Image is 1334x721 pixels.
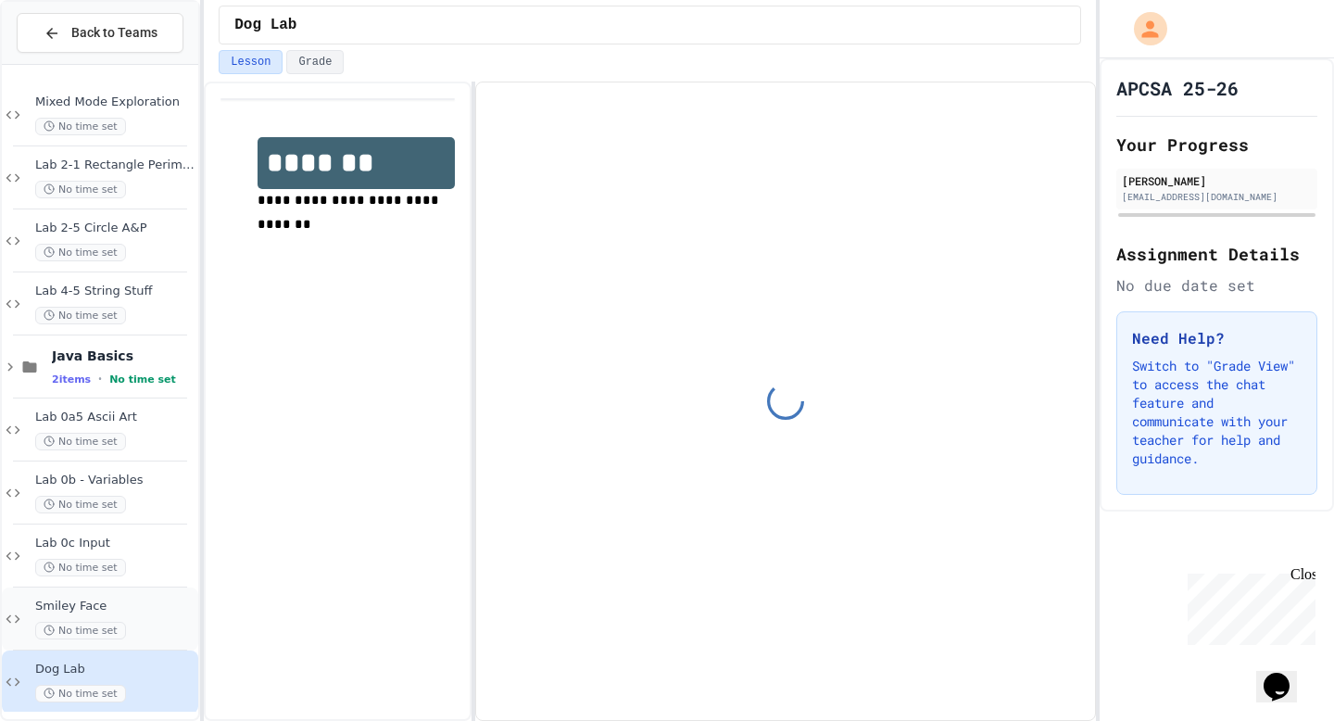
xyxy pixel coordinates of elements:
span: Dog Lab [234,14,296,36]
span: No time set [35,496,126,513]
span: No time set [35,307,126,324]
h1: APCSA 25-26 [1116,75,1239,101]
span: Dog Lab [35,662,195,677]
span: No time set [35,244,126,261]
span: No time set [35,433,126,450]
iframe: chat widget [1180,566,1315,645]
span: No time set [35,559,126,576]
span: Smiley Face [35,599,195,614]
h2: Your Progress [1116,132,1317,158]
span: Lab 2-1 Rectangle Perimeter [35,158,195,173]
span: Lab 2-5 Circle A&P [35,221,195,236]
p: Switch to "Grade View" to access the chat feature and communicate with your teacher for help and ... [1132,357,1302,468]
span: No time set [109,373,176,386]
div: [EMAIL_ADDRESS][DOMAIN_NAME] [1122,190,1312,204]
span: No time set [35,118,126,135]
button: Lesson [219,50,283,74]
span: • [98,372,102,386]
span: 2 items [52,373,91,386]
div: No due date set [1116,274,1317,297]
span: Lab 0a5 Ascii Art [35,410,195,425]
span: No time set [35,181,126,198]
button: Back to Teams [17,13,183,53]
button: Grade [286,50,344,74]
span: Java Basics [52,348,195,364]
div: Chat with us now!Close [7,7,128,118]
h3: Need Help? [1132,327,1302,349]
span: No time set [35,622,126,639]
h2: Assignment Details [1116,241,1317,267]
span: Lab 0b - Variables [35,473,195,488]
span: Lab 4-5 String Stuff [35,284,195,299]
span: Mixed Mode Exploration [35,95,195,110]
span: No time set [35,685,126,702]
div: [PERSON_NAME] [1122,172,1312,189]
iframe: chat widget [1256,647,1315,702]
span: Back to Teams [71,23,157,43]
div: My Account [1114,7,1172,50]
span: Lab 0c Input [35,536,195,551]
